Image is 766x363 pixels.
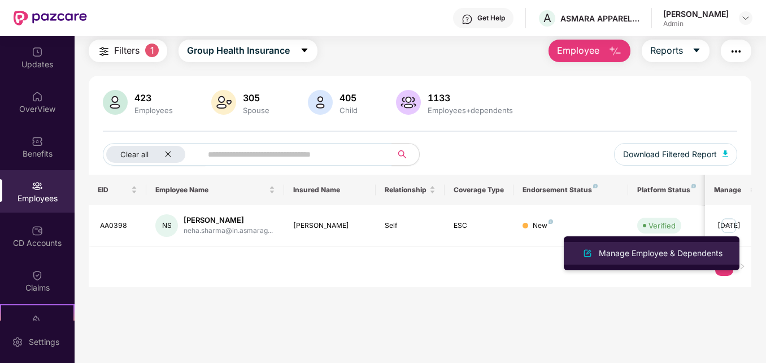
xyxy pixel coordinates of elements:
div: Spouse [241,106,272,115]
img: svg+xml;base64,PHN2ZyBpZD0iU2V0dGluZy0yMHgyMCIgeG1sbnM9Imh0dHA6Ly93d3cudzMub3JnLzIwMDAvc3ZnIiB3aW... [12,336,23,348]
img: svg+xml;base64,PHN2ZyB4bWxucz0iaHR0cDovL3d3dy53My5vcmcvMjAwMC9zdmciIHhtbG5zOnhsaW5rPSJodHRwOi8vd3... [608,45,622,58]
img: manageButton [720,217,738,235]
div: neha.sharma@in.asmarag... [184,226,273,236]
button: Group Health Insurancecaret-down [179,40,317,62]
span: EID [98,185,129,195]
div: NS [155,214,178,237]
button: Reportscaret-down [642,40,710,62]
div: ESC [454,221,504,231]
span: search [391,150,414,159]
div: Verified [649,220,676,231]
span: caret-down [300,46,309,56]
div: Admin [663,19,729,28]
img: svg+xml;base64,PHN2ZyB4bWxucz0iaHR0cDovL3d3dy53My5vcmcvMjAwMC9zdmciIHhtbG5zOnhsaW5rPSJodHRwOi8vd3... [103,90,128,115]
div: 405 [337,92,360,103]
span: Clear all [120,150,149,159]
img: svg+xml;base64,PHN2ZyB4bWxucz0iaHR0cDovL3d3dy53My5vcmcvMjAwMC9zdmciIHdpZHRoPSI4IiBoZWlnaHQ9IjgiIH... [549,219,553,224]
span: Employee Name [155,185,267,195]
span: 1 [145,44,159,57]
img: svg+xml;base64,PHN2ZyBpZD0iRHJvcGRvd24tMzJ4MzIiIHhtbG5zPSJodHRwOi8vd3d3LnczLm9yZy8yMDAwL3N2ZyIgd2... [741,14,750,23]
span: Download Filtered Report [623,148,717,161]
img: svg+xml;base64,PHN2ZyB4bWxucz0iaHR0cDovL3d3dy53My5vcmcvMjAwMC9zdmciIHdpZHRoPSIyNCIgaGVpZ2h0PSIyNC... [97,45,111,58]
th: Employee Name [146,175,284,205]
div: Employees+dependents [425,106,515,115]
img: svg+xml;base64,PHN2ZyBpZD0iQ2xhaW0iIHhtbG5zPSJodHRwOi8vd3d3LnczLm9yZy8yMDAwL3N2ZyIgd2lkdGg9IjIwIi... [32,270,43,281]
div: Employees [132,106,175,115]
span: Relationship [385,185,427,195]
th: Relationship [376,175,445,205]
img: svg+xml;base64,PHN2ZyBpZD0iRW1wbG95ZWVzIiB4bWxucz0iaHR0cDovL3d3dy53My5vcmcvMjAwMC9zdmciIHdpZHRoPS... [32,180,43,192]
img: svg+xml;base64,PHN2ZyBpZD0iQ0RfQWNjb3VudHMiIGRhdGEtbmFtZT0iQ0QgQWNjb3VudHMiIHhtbG5zPSJodHRwOi8vd3... [32,225,43,236]
div: Settings [25,336,63,348]
button: Download Filtered Report [614,143,737,166]
button: Clear allclose [103,143,206,166]
button: right [733,258,751,276]
div: Endorsement Status [523,185,619,195]
img: svg+xml;base64,PHN2ZyBpZD0iVXBkYXRlZCIgeG1sbnM9Imh0dHA6Ly93d3cudzMub3JnLzIwMDAvc3ZnIiB3aWR0aD0iMj... [32,46,43,58]
img: svg+xml;base64,PHN2ZyB4bWxucz0iaHR0cDovL3d3dy53My5vcmcvMjAwMC9zdmciIHdpZHRoPSIyNCIgaGVpZ2h0PSIyNC... [729,45,743,58]
div: 423 [132,92,175,103]
div: [PERSON_NAME] [293,221,367,231]
li: Next Page [733,258,751,276]
span: Group Health Insurance [187,44,290,58]
span: A [543,11,551,25]
th: Coverage Type [445,175,513,205]
img: svg+xml;base64,PHN2ZyBpZD0iSGVscC0zMngzMiIgeG1sbnM9Imh0dHA6Ly93d3cudzMub3JnLzIwMDAvc3ZnIiB3aWR0aD... [462,14,473,25]
img: svg+xml;base64,PHN2ZyB4bWxucz0iaHR0cDovL3d3dy53My5vcmcvMjAwMC9zdmciIHhtbG5zOnhsaW5rPSJodHRwOi8vd3... [723,150,728,157]
th: EID [89,175,146,205]
img: svg+xml;base64,PHN2ZyBpZD0iQmVuZWZpdHMiIHhtbG5zPSJodHRwOi8vd3d3LnczLm9yZy8yMDAwL3N2ZyIgd2lkdGg9Ij... [32,136,43,147]
button: Filters1 [89,40,167,62]
th: Insured Name [284,175,376,205]
img: New Pazcare Logo [14,11,87,25]
div: Manage Employee & Dependents [597,247,725,260]
div: Get Help [477,14,505,23]
span: Filters [114,44,140,58]
th: Manage [705,175,751,205]
img: svg+xml;base64,PHN2ZyB4bWxucz0iaHR0cDovL3d3dy53My5vcmcvMjAwMC9zdmciIHdpZHRoPSI4IiBoZWlnaHQ9IjgiIH... [691,184,696,188]
div: AA0398 [100,221,137,231]
img: svg+xml;base64,PHN2ZyB4bWxucz0iaHR0cDovL3d3dy53My5vcmcvMjAwMC9zdmciIHhtbG5zOnhsaW5rPSJodHRwOi8vd3... [581,247,594,260]
div: Child [337,106,360,115]
img: svg+xml;base64,PHN2ZyB4bWxucz0iaHR0cDovL3d3dy53My5vcmcvMjAwMC9zdmciIHhtbG5zOnhsaW5rPSJodHRwOi8vd3... [308,90,333,115]
img: svg+xml;base64,PHN2ZyBpZD0iSG9tZSIgeG1sbnM9Imh0dHA6Ly93d3cudzMub3JnLzIwMDAvc3ZnIiB3aWR0aD0iMjAiIG... [32,91,43,102]
div: 1133 [425,92,515,103]
span: Employee [557,44,599,58]
div: [PERSON_NAME] [184,215,273,226]
div: 305 [241,92,272,103]
img: svg+xml;base64,PHN2ZyB4bWxucz0iaHR0cDovL3d3dy53My5vcmcvMjAwMC9zdmciIHdpZHRoPSI4IiBoZWlnaHQ9IjgiIH... [593,184,598,188]
div: ASMARA APPARELS INDIA PRIVATE LIMITED [560,13,639,24]
img: svg+xml;base64,PHN2ZyB4bWxucz0iaHR0cDovL3d3dy53My5vcmcvMjAwMC9zdmciIHdpZHRoPSIyMSIgaGVpZ2h0PSIyMC... [32,314,43,326]
div: Platform Status [637,185,699,195]
img: svg+xml;base64,PHN2ZyB4bWxucz0iaHR0cDovL3d3dy53My5vcmcvMjAwMC9zdmciIHhtbG5zOnhsaW5rPSJodHRwOi8vd3... [396,90,421,115]
div: Self [385,221,436,231]
button: search [391,143,420,166]
span: Reports [650,44,683,58]
span: close [164,150,172,158]
div: [PERSON_NAME] [663,8,729,19]
span: caret-down [692,46,701,56]
span: right [739,263,746,270]
button: Employee [549,40,630,62]
div: New [533,221,553,231]
img: svg+xml;base64,PHN2ZyB4bWxucz0iaHR0cDovL3d3dy53My5vcmcvMjAwMC9zdmciIHhtbG5zOnhsaW5rPSJodHRwOi8vd3... [211,90,236,115]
